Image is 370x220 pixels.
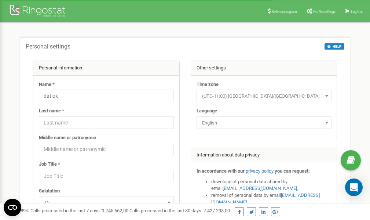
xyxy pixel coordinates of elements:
[325,43,344,50] button: HELP
[199,118,329,128] span: English
[197,81,219,88] label: Time zone
[246,168,274,174] a: privacy policy
[39,116,174,129] input: Last name
[351,10,363,14] span: Log Out
[211,178,331,192] li: download of personal data shared by email ,
[30,208,128,213] span: Calls processed in the last 7 days :
[211,192,331,206] li: removal of personal data by email ,
[39,90,174,102] input: Name
[191,148,337,163] div: Information about data privacy
[223,185,297,191] a: [EMAIL_ADDRESS][DOMAIN_NAME]
[197,168,245,174] strong: In accordance with our
[39,170,174,182] input: Job Title
[313,10,336,14] span: Profile settings
[191,61,337,76] div: Other settings
[345,178,363,196] div: Open Intercom Messenger
[129,208,230,213] span: Calls processed in the last 30 days :
[39,188,60,195] label: Salutation
[39,81,55,88] label: Name *
[39,196,174,209] span: Mr.
[4,199,21,216] button: Open CMP widget
[197,90,331,102] span: (UTC-11:00) Pacific/Midway
[272,10,297,14] span: Referral program
[26,43,70,50] h5: Personal settings
[39,134,96,141] label: Middle name or patronymic
[102,208,128,213] u: 1 745 662,00
[41,198,171,208] span: Mr.
[33,61,179,76] div: Personal information
[39,108,64,115] label: Last name *
[197,116,331,129] span: English
[39,143,174,155] input: Middle name or patronymic
[204,208,230,213] u: 7 427 293,00
[197,108,217,115] label: Language
[275,168,310,174] strong: you can request:
[199,91,329,101] span: (UTC-11:00) Pacific/Midway
[39,161,60,168] label: Job Title *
